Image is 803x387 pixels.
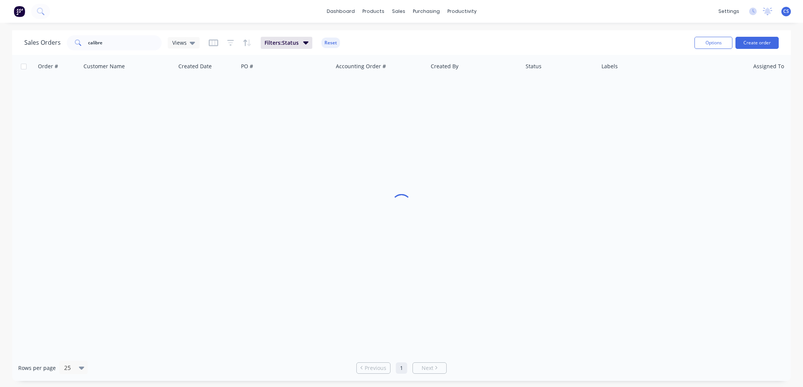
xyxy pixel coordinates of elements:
[431,63,458,70] div: Created By
[353,362,450,374] ul: Pagination
[422,364,433,372] span: Next
[24,39,61,46] h1: Sales Orders
[241,63,253,70] div: PO #
[321,38,340,48] button: Reset
[178,63,212,70] div: Created Date
[715,6,743,17] div: settings
[409,6,444,17] div: purchasing
[323,6,359,17] a: dashboard
[18,364,56,372] span: Rows per page
[357,364,390,372] a: Previous page
[444,6,480,17] div: productivity
[38,63,58,70] div: Order #
[83,63,125,70] div: Customer Name
[265,39,299,47] span: Filters: Status
[14,6,25,17] img: Factory
[694,37,732,49] button: Options
[601,63,618,70] div: Labels
[413,364,446,372] a: Next page
[365,364,386,372] span: Previous
[526,63,542,70] div: Status
[396,362,407,374] a: Page 1 is your current page
[88,35,162,50] input: Search...
[172,39,187,47] span: Views
[783,8,789,15] span: CS
[753,63,784,70] div: Assigned To
[336,63,386,70] div: Accounting Order #
[359,6,388,17] div: products
[388,6,409,17] div: sales
[735,37,779,49] button: Create order
[261,37,312,49] button: Filters:Status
